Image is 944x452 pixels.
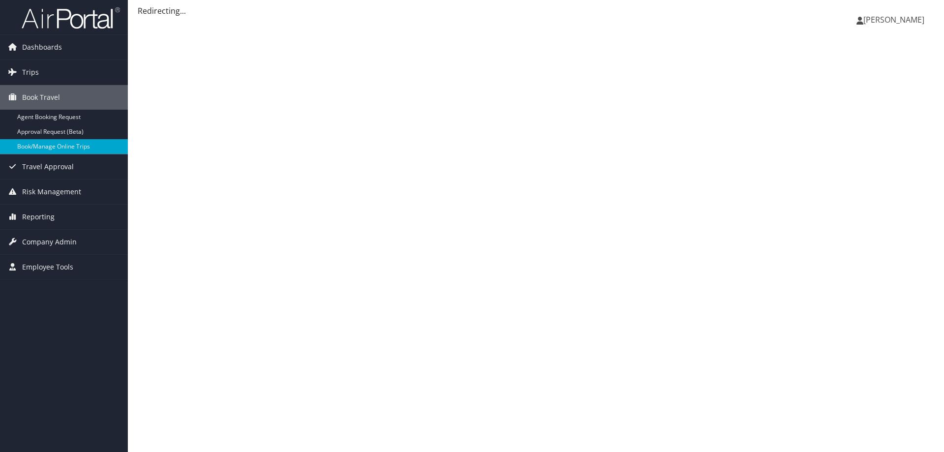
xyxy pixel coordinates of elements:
[22,180,81,204] span: Risk Management
[22,230,77,254] span: Company Admin
[22,255,73,279] span: Employee Tools
[22,205,55,229] span: Reporting
[856,5,934,34] a: [PERSON_NAME]
[22,60,39,85] span: Trips
[22,154,74,179] span: Travel Approval
[22,35,62,60] span: Dashboards
[22,6,120,30] img: airportal-logo.png
[138,5,934,17] div: Redirecting...
[863,14,924,25] span: [PERSON_NAME]
[22,85,60,110] span: Book Travel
